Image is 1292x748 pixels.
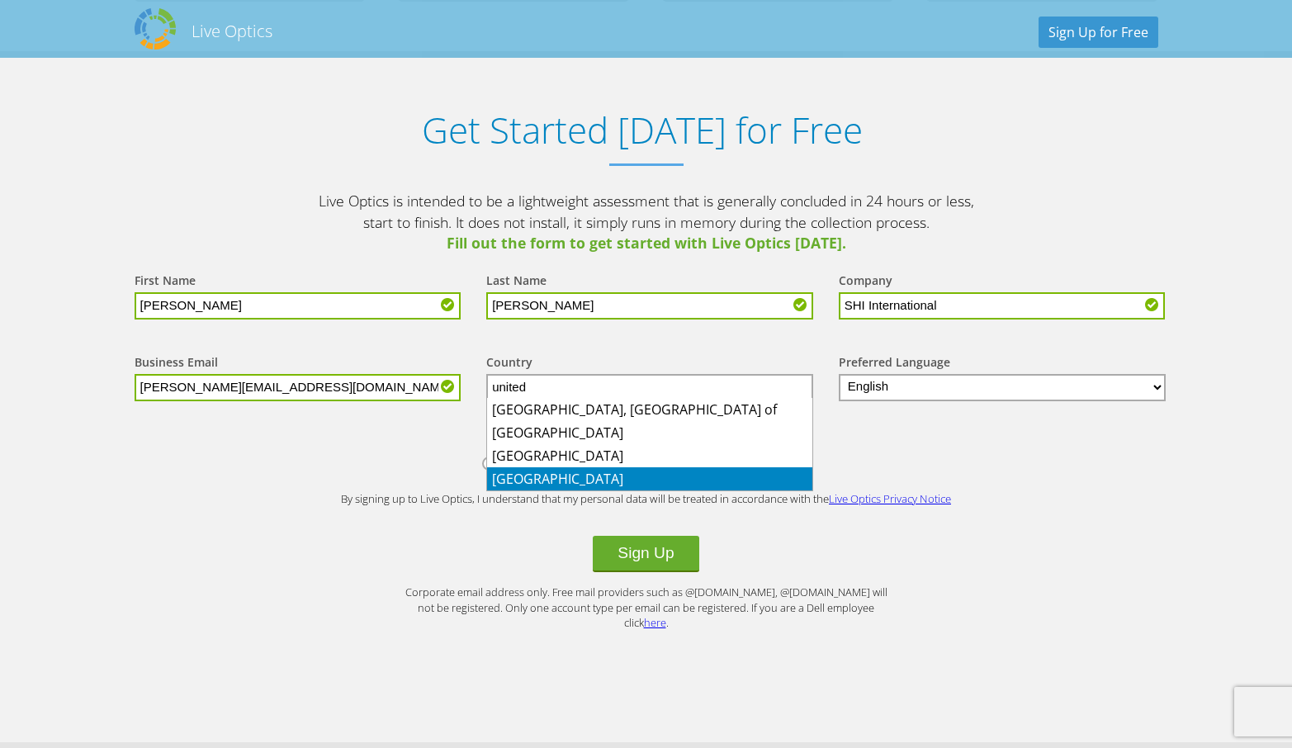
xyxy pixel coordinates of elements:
[316,191,977,254] p: Live Optics is intended to be a lightweight assessment that is generally concluded in 24 hours or...
[487,444,812,467] li: [GEOGRAPHIC_DATA]
[118,430,1175,446] b: Which best describes you?
[487,467,812,490] li: [GEOGRAPHIC_DATA]
[486,272,547,292] label: Last Name
[487,398,812,421] li: [GEOGRAPHIC_DATA], [GEOGRAPHIC_DATA] of
[1039,17,1158,48] a: Sign Up for Free
[839,354,950,374] label: Preferred Language
[399,585,894,631] p: Corporate email address only. Free mail providers such as @[DOMAIN_NAME], @[DOMAIN_NAME] will not...
[192,20,272,42] h2: Live Optics
[135,272,196,292] label: First Name
[593,536,698,572] button: Sign Up
[644,615,666,630] a: here
[482,454,598,479] label: I am an IT pro
[118,109,1167,151] h1: Get Started [DATE] for Free
[487,421,812,444] li: [GEOGRAPHIC_DATA]
[135,8,176,50] img: Dell Dpack
[486,374,813,401] input: Start typing to search for a country
[316,491,977,507] p: By signing up to Live Optics, I understand that my personal data will be treated in accordance wi...
[839,272,892,292] label: Company
[135,354,218,374] label: Business Email
[486,354,532,374] label: Country
[316,233,977,254] span: Fill out the form to get started with Live Optics [DATE].
[829,491,951,506] a: Live Optics Privacy Notice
